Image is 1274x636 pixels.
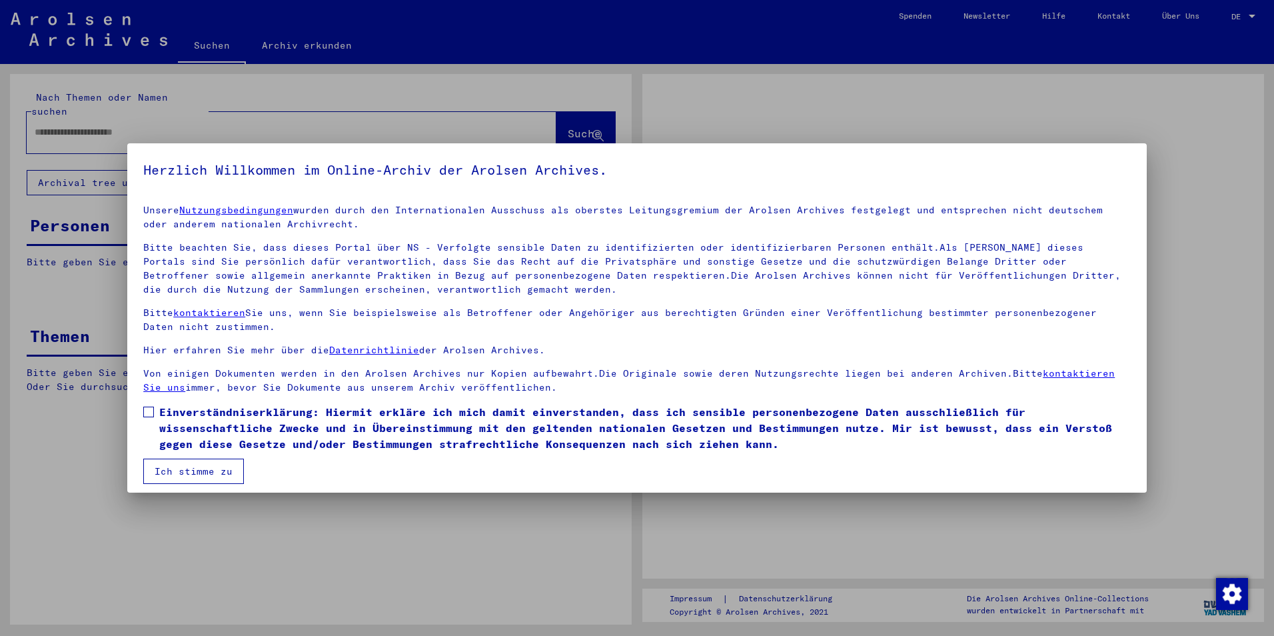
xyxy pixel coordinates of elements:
[179,204,293,216] a: Nutzungsbedingungen
[159,404,1131,452] span: Einverständniserklärung: Hiermit erkläre ich mich damit einverstanden, dass ich sensible personen...
[143,367,1131,395] p: Von einigen Dokumenten werden in den Arolsen Archives nur Kopien aufbewahrt.Die Originale sowie d...
[143,306,1131,334] p: Bitte Sie uns, wenn Sie beispielsweise als Betroffener oder Angehöriger aus berechtigten Gründen ...
[143,203,1131,231] p: Unsere wurden durch den Internationalen Ausschuss als oberstes Leitungsgremium der Arolsen Archiv...
[143,159,1131,181] h5: Herzlich Willkommen im Online-Archiv der Arolsen Archives.
[143,343,1131,357] p: Hier erfahren Sie mehr über die der Arolsen Archives.
[1216,578,1248,610] img: Zustimmung ändern
[143,241,1131,297] p: Bitte beachten Sie, dass dieses Portal über NS - Verfolgte sensible Daten zu identifizierten oder...
[143,459,244,484] button: Ich stimme zu
[143,367,1115,393] a: kontaktieren Sie uns
[173,307,245,319] a: kontaktieren
[329,344,419,356] a: Datenrichtlinie
[1215,577,1247,609] div: Zustimmung ändern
